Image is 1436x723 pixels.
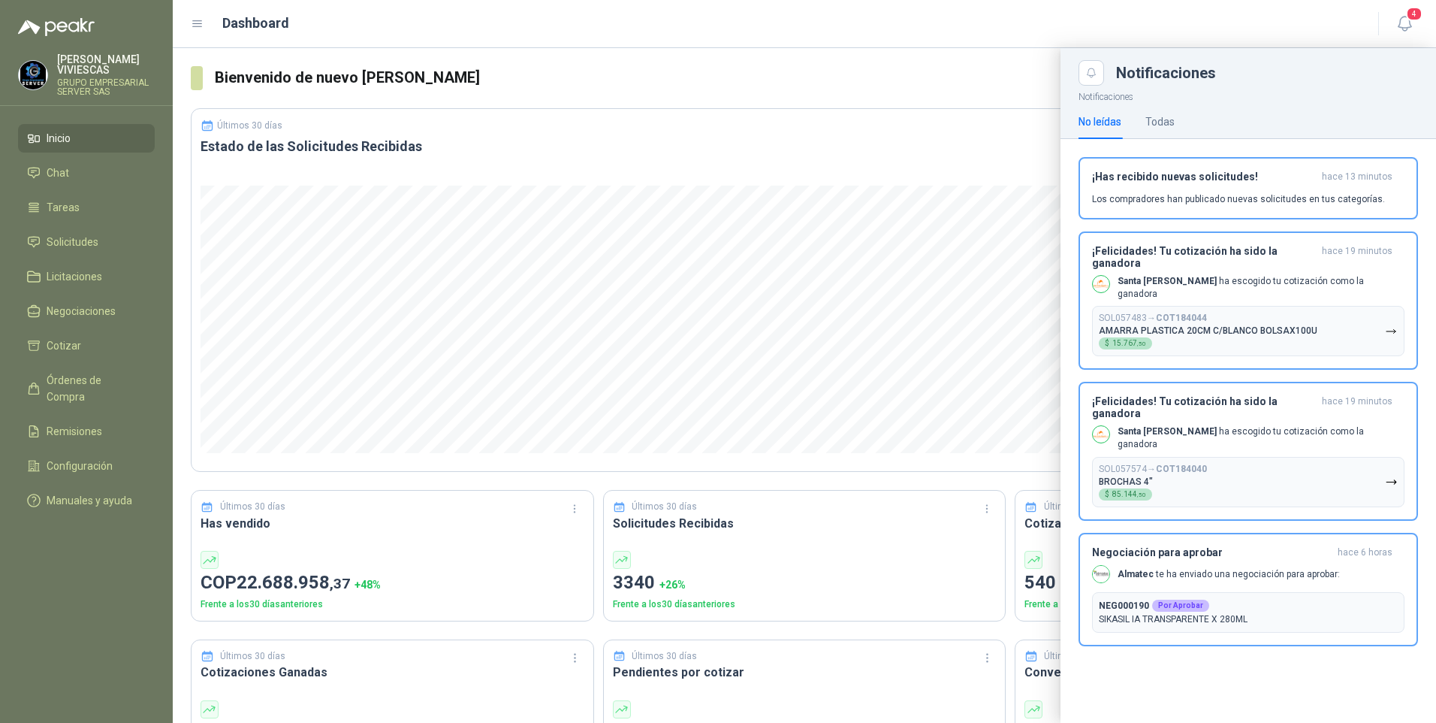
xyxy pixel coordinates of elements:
a: Solicitudes [18,228,155,256]
img: Company Logo [19,61,47,89]
button: ¡Felicidades! Tu cotización ha sido la ganadorahace 19 minutos Company LogoSanta [PERSON_NAME] ha... [1079,231,1418,371]
a: Tareas [18,193,155,222]
img: Company Logo [1093,276,1109,292]
span: hace 13 minutos [1322,171,1392,183]
p: Notificaciones [1060,86,1436,104]
p: te ha enviado una negociación para aprobar: [1118,568,1340,581]
span: Cotizar [47,337,81,354]
span: Chat [47,165,69,181]
h3: ¡Has recibido nuevas solicitudes! [1092,171,1316,183]
a: Remisiones [18,417,155,446]
b: Santa [PERSON_NAME] [1118,276,1217,286]
a: Manuales y ayuda [18,486,155,515]
p: GRUPO EMPRESARIAL SERVER SAS [57,78,155,96]
div: Notificaciones [1116,65,1418,80]
div: $ [1099,337,1152,349]
a: Órdenes de Compra [18,366,155,411]
span: Licitaciones [47,268,102,285]
span: Configuración [47,458,113,474]
p: SIKASIL IA TRANSPARENTE X 280ML [1099,613,1398,626]
a: Chat [18,159,155,187]
button: ¡Has recibido nuevas solicitudes!hace 13 minutos Los compradores han publicado nuevas solicitudes... [1079,157,1418,219]
span: Tareas [47,199,80,216]
a: Negociaciones [18,297,155,325]
button: ¡Felicidades! Tu cotización ha sido la ganadorahace 19 minutos Company LogoSanta [PERSON_NAME] ha... [1079,382,1418,521]
p: ha escogido tu cotización como la ganadora [1118,425,1404,451]
p: SOL057574 → [1099,464,1207,475]
span: 4 [1406,7,1422,21]
div: Por Aprobar [1152,600,1209,612]
h3: Negociación para aprobar [1092,546,1332,559]
button: SOL057574→COT184040BROCHAS 4"$85.144,50 [1092,457,1404,507]
span: 85.144 [1112,491,1146,498]
p: BROCHAS 4" [1099,476,1153,487]
span: 15.767 [1112,340,1146,347]
span: hace 19 minutos [1322,245,1392,269]
h3: ¡Felicidades! Tu cotización ha sido la ganadora [1092,245,1316,269]
img: Company Logo [1093,426,1109,443]
span: ,50 [1137,492,1146,498]
p: ha escogido tu cotización como la ganadora [1118,275,1404,301]
p: AMARRA PLASTICA 20CM C/BLANCO BOLSAX100U [1099,325,1317,336]
a: Licitaciones [18,262,155,291]
span: hace 19 minutos [1322,395,1392,419]
a: Cotizar [18,331,155,360]
span: Solicitudes [47,234,98,250]
a: Inicio [18,124,155,153]
b: Santa [PERSON_NAME] [1118,426,1217,437]
div: No leídas [1079,113,1121,130]
h1: Dashboard [222,13,289,34]
button: Close [1079,60,1104,86]
img: Logo peakr [18,18,95,36]
button: SOL057483→COT184044AMARRA PLASTICA 20CM C/BLANCO BOLSAX100U$15.767,50 [1092,306,1404,356]
span: Inicio [47,130,71,147]
button: Negociación para aprobarhace 6 horas Company LogoAlmatec te ha enviado una negociación para aprob... [1079,533,1418,646]
h3: ¡Felicidades! Tu cotización ha sido la ganadora [1092,395,1316,419]
p: [PERSON_NAME] VIVIESCAS [57,54,155,75]
button: 4 [1391,11,1418,38]
span: Remisiones [47,423,102,440]
p: SOL057483 → [1099,313,1207,324]
span: hace 6 horas [1338,546,1392,559]
span: ,50 [1137,340,1146,347]
span: Órdenes de Compra [47,372,140,405]
p: Los compradores han publicado nuevas solicitudes en tus categorías. [1092,192,1385,206]
img: Company Logo [1093,566,1109,582]
b: COT184040 [1156,464,1207,474]
span: Negociaciones [47,303,116,319]
div: Todas [1145,113,1175,130]
b: NEG000190 [1099,599,1149,613]
span: Manuales y ayuda [47,492,132,509]
b: COT184044 [1156,313,1207,323]
b: Almatec [1118,569,1154,579]
div: $ [1099,489,1152,501]
a: Configuración [18,452,155,480]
